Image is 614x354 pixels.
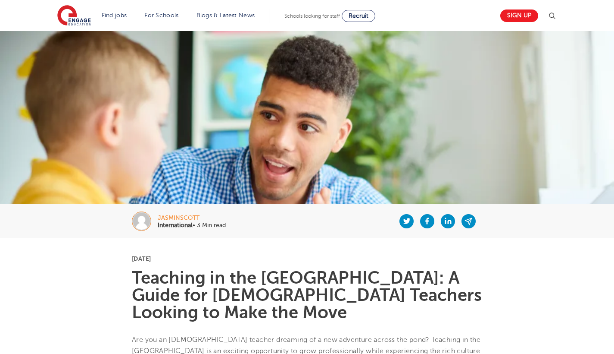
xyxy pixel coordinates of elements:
img: Engage Education [57,5,91,27]
h1: Teaching in the [GEOGRAPHIC_DATA]: A Guide for [DEMOGRAPHIC_DATA] Teachers Looking to Make the Move [132,269,482,321]
span: Schools looking for staff [284,13,340,19]
a: Sign up [500,9,538,22]
p: [DATE] [132,256,482,262]
a: For Schools [144,12,178,19]
a: Blogs & Latest News [196,12,255,19]
div: jasminscott [158,215,226,221]
p: • 3 Min read [158,222,226,228]
a: Recruit [342,10,375,22]
b: International [158,222,193,228]
a: Find jobs [102,12,127,19]
span: Recruit [349,13,368,19]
